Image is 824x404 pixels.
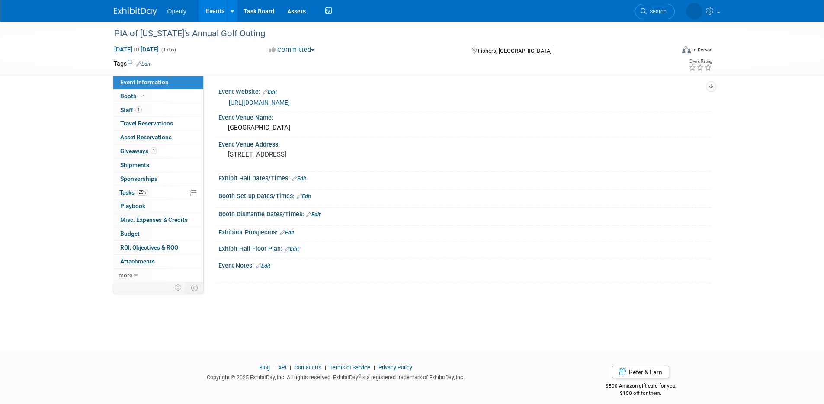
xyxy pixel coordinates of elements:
span: Tasks [119,189,148,196]
a: Travel Reservations [113,117,203,130]
div: Exhibitor Prospectus: [218,226,711,237]
sup: ® [358,374,361,378]
div: Event Venue Name: [218,111,711,122]
a: Edit [292,176,306,182]
div: Event Venue Address: [218,138,711,149]
a: Booth [113,90,203,103]
i: Booth reservation complete [141,93,145,98]
a: Asset Reservations [113,131,203,144]
a: Sponsorships [113,172,203,186]
span: | [323,364,328,371]
span: Sponsorships [120,175,157,182]
span: Budget [120,230,140,237]
div: Booth Dismantle Dates/Times: [218,208,711,219]
a: Terms of Service [330,364,370,371]
a: Playbook [113,199,203,213]
a: Giveaways1 [113,144,203,158]
span: | [288,364,293,371]
span: Event Information [120,79,169,86]
a: Refer & Earn [612,366,669,378]
span: to [132,46,141,53]
a: [URL][DOMAIN_NAME] [229,99,290,106]
a: Blog [259,364,270,371]
div: [GEOGRAPHIC_DATA] [225,121,704,135]
a: more [113,269,203,282]
button: Committed [266,45,318,55]
img: ExhibitDay [114,7,157,16]
span: Giveaways [120,147,157,154]
div: $500 Amazon gift card for you, [571,377,711,397]
div: Copyright © 2025 ExhibitDay, Inc. All rights reserved. ExhibitDay is a registered trademark of Ex... [114,372,558,382]
span: (1 day) [160,47,176,53]
span: Asset Reservations [120,134,172,141]
span: [DATE] [DATE] [114,45,159,53]
span: 1 [151,147,157,154]
a: Tasks25% [113,186,203,199]
a: Event Information [113,76,203,89]
span: ROI, Objectives & ROO [120,244,178,251]
span: Misc. Expenses & Credits [120,216,188,223]
div: Exhibit Hall Floor Plan: [218,242,711,253]
a: Privacy Policy [378,364,412,371]
span: 25% [137,189,148,196]
div: Exhibit Hall Dates/Times: [218,172,711,183]
span: Staff [120,106,142,113]
span: Shipments [120,161,149,168]
a: Edit [297,193,311,199]
div: Event Notes: [218,259,711,270]
a: Shipments [113,158,203,172]
span: | [271,364,277,371]
div: In-Person [692,47,712,53]
a: ROI, Objectives & ROO [113,241,203,254]
span: Attachments [120,258,155,265]
div: Event Website: [218,85,711,96]
a: API [278,364,286,371]
span: Travel Reservations [120,120,173,127]
span: Booth [120,93,147,99]
a: Staff1 [113,103,203,117]
td: Tags [114,59,151,68]
a: Attachments [113,255,203,268]
span: Fishers, [GEOGRAPHIC_DATA] [478,48,551,54]
td: Toggle Event Tabs [186,282,203,293]
div: Event Rating [689,59,712,64]
span: Search [647,8,667,15]
pre: [STREET_ADDRESS] [228,151,414,158]
a: Edit [256,263,270,269]
span: 1 [135,106,142,113]
a: Budget [113,227,203,240]
a: Edit [285,246,299,252]
a: Edit [306,212,321,218]
a: Misc. Expenses & Credits [113,213,203,227]
a: Contact Us [295,364,321,371]
div: $150 off for them. [571,390,711,397]
img: Brandi Barrickman [686,3,702,19]
td: Personalize Event Tab Strip [171,282,186,293]
span: | [372,364,377,371]
span: Playbook [120,202,145,209]
a: Search [635,4,675,19]
div: Event Format [624,45,713,58]
span: more [119,272,132,279]
div: PIA of [US_STATE]'s Annual Golf Outing [111,26,662,42]
span: Openly [167,8,186,15]
div: Booth Set-up Dates/Times: [218,189,711,201]
img: Format-Inperson.png [682,46,691,53]
a: Edit [280,230,294,236]
a: Edit [263,89,277,95]
a: Edit [136,61,151,67]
